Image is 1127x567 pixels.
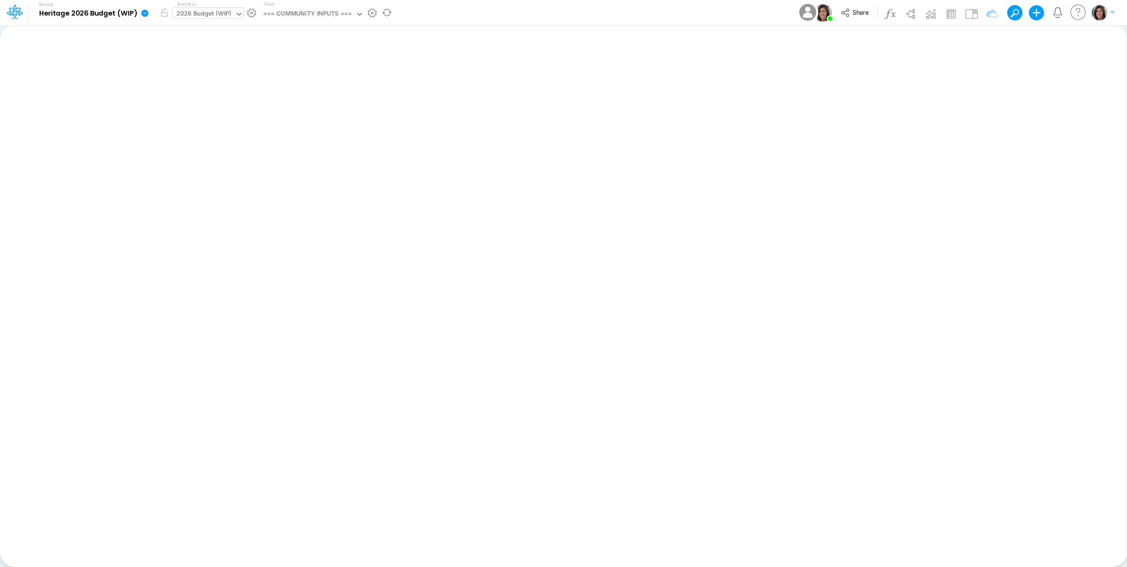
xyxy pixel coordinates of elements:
b: Heritage 2026 Budget (WIP) [39,9,137,18]
label: Scenario [177,0,196,8]
span: Share [853,8,869,16]
label: View [264,0,274,8]
a: Notifications [1052,7,1063,18]
div: 2026 Budget (WIP) [176,9,232,20]
img: User Image Icon [814,4,832,22]
label: Model [39,2,53,8]
img: User Image Icon [797,2,818,23]
div: === COMMUNITY INPUTS === [263,9,352,20]
button: Share [836,6,875,20]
